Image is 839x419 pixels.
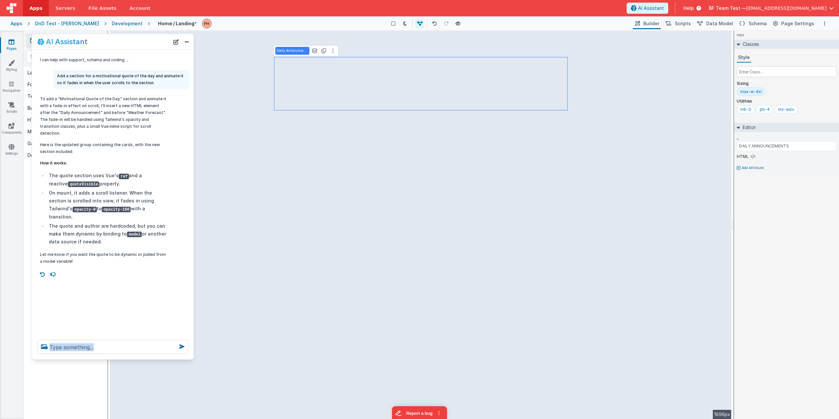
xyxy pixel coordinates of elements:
code: ref [119,174,129,179]
span: Apps [29,5,42,11]
button: Buttons [24,102,107,114]
p: Sizing [737,81,836,86]
div: Gateways [28,140,49,147]
div: Layout [28,69,43,76]
button: Schema [737,18,768,29]
button: Builder [633,18,661,29]
div: HTML [28,117,40,123]
button: HTML [24,114,107,126]
span: [EMAIL_ADDRESS][DOMAIN_NAME] [746,5,827,11]
button: Scripts [663,18,692,29]
button: Style [737,53,751,63]
code: quoteVisible [68,181,99,187]
input: Search Elements... [26,50,105,63]
strong: How it works: [40,161,67,165]
div: Development [28,152,56,159]
code: model [127,232,142,237]
button: Text [24,90,107,102]
input: Enter Class... [737,67,836,77]
li: On mount, it adds a scroll listener. When the section is scrolled into view, it fades in using Ta... [47,189,169,221]
div: 1896px [713,410,732,419]
code: opacity-100 [102,207,130,212]
div: DnD Test - [PERSON_NAME] [35,20,99,27]
span: Page Settings [781,20,814,27]
button: Layout [24,67,107,79]
button: Add Attribute [737,165,836,171]
p: Here is the updated group containing the cards, with the new section included: [40,141,169,155]
button: AI Assistant [627,3,668,14]
div: Buttons [28,105,45,111]
div: Forms [28,81,40,88]
div: Text [28,93,38,100]
button: Forms [24,79,107,90]
div: mx-auto [778,107,794,112]
p: Utilities [737,99,836,104]
span: Builder [643,20,659,27]
div: --> [110,31,732,419]
p: Daily Announcement [277,48,308,53]
button: Page Settings [771,18,815,29]
span: Help [683,5,694,11]
h4: Home / Landing [158,21,194,26]
button: New Chat [171,37,181,47]
label: HTML [737,154,749,159]
span: AI Assistant [638,5,664,11]
span: Schema [749,20,767,27]
span: Servers [55,5,75,11]
span: BF Team Test — [709,5,746,11]
div: pb-4 [760,107,770,112]
h2: Editor [740,123,756,132]
p: Add Attribute [742,165,764,171]
span: Data Model [706,20,733,27]
p: To add a "Motivational Quote of the Day" section and animate it with a fade-in effect on scroll, ... [40,95,169,137]
h4: html [734,31,747,40]
li: The quote and author are hardcoded, but you can make them dynamic by binding to or another data s... [47,222,169,246]
li: The quote section uses Vue's and a reactive property. [47,172,169,188]
label: _ [737,135,738,140]
button: Media [24,126,107,138]
span: Scripts [675,20,691,27]
button: BF Team Test — [EMAIL_ADDRESS][DOMAIN_NAME] [709,5,834,11]
div: Development [112,20,143,27]
span: File Assets [88,5,117,11]
div: Apps [10,20,22,27]
div: mb-0 [740,107,751,112]
button: Close [183,37,191,47]
p: Add a section for a motivational quote of the day and animate it so it fades in when the user scr... [57,72,186,86]
button: Data Model [695,18,734,29]
div: Media [28,128,41,135]
p: I can help with support, schema and coding ... [40,56,169,63]
button: Gateways [24,138,107,149]
button: Options [821,20,829,28]
p: Let me know if you want the quote to be dynamic or pulled from a model variable! [40,251,169,265]
div: max-w-4xl [740,89,762,94]
code: opacity-0 [72,207,97,212]
button: Development [24,149,107,161]
img: 0d84bb1c9d9d2d05ed0efcca67984133 [202,19,211,28]
h2: AI Assistant [46,38,88,46]
h2: Classes [740,40,759,49]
